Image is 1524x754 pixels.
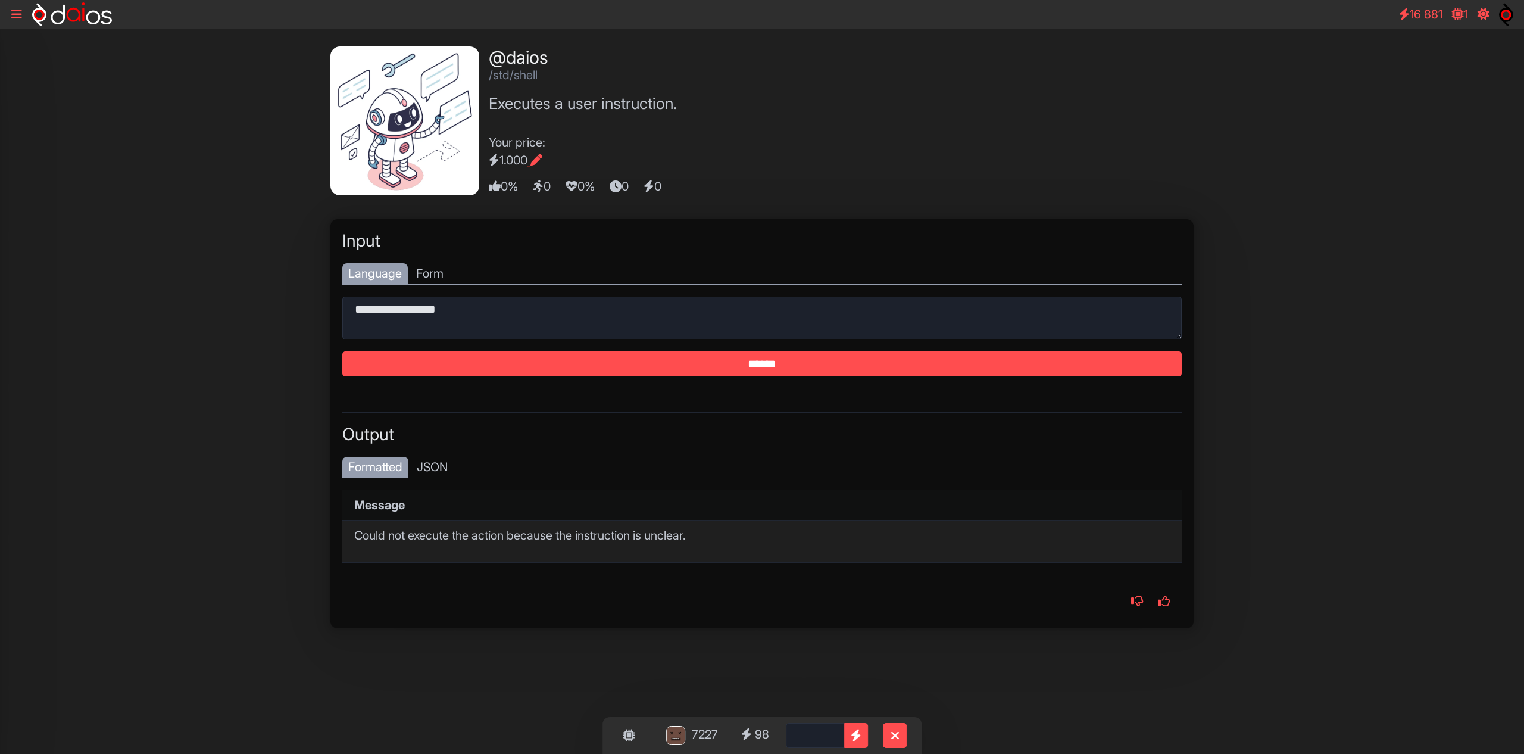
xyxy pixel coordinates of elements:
[566,177,607,195] span: 0%
[533,177,563,195] span: 0
[1499,2,1513,26] img: symbol.svg
[1446,2,1474,26] a: 1
[1410,7,1442,21] span: 16 881
[410,263,449,284] div: Form
[354,526,1170,544] p: Could not execute the action because the instruction is unclear.
[644,177,673,195] span: 0
[489,46,677,68] h1: @daios
[610,177,641,195] span: 0
[342,457,408,478] div: Formatted
[489,133,677,169] div: Your price:
[1393,2,1448,26] a: 16 881
[342,263,408,284] div: Language
[1464,7,1468,21] span: 1
[342,425,1182,445] h2: Output
[489,94,677,113] h3: Executes a user instruction.
[489,151,677,169] div: 1.000
[354,498,405,512] strong: Message
[32,2,112,26] img: logo-neg-h.svg
[342,231,1182,251] h2: Input
[411,457,454,478] div: JSON
[489,177,530,195] span: 0%
[489,68,677,82] h2: /std/shell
